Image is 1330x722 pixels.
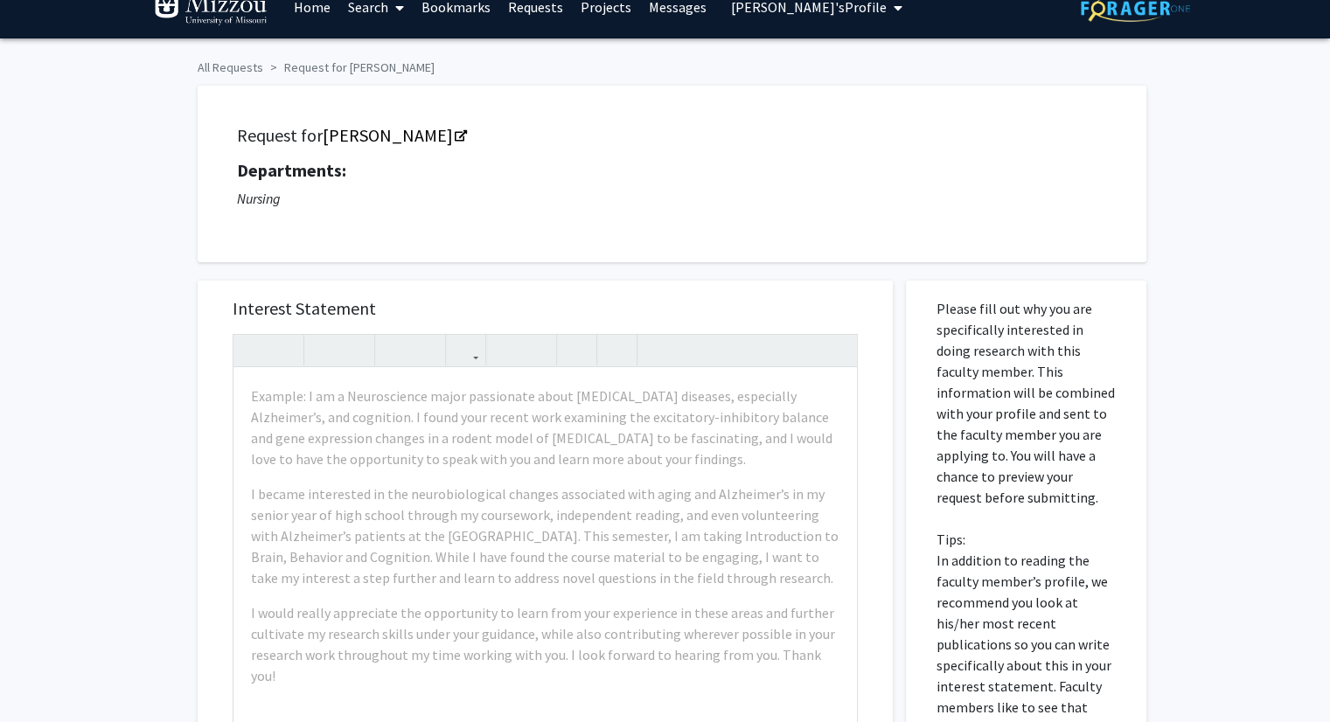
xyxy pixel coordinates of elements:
[251,385,839,469] p: Example: I am a Neuroscience major passionate about [MEDICAL_DATA] diseases, especially Alzheimer...
[521,335,552,365] button: Ordered list
[13,643,74,709] iframe: Chat
[309,335,339,365] button: Strong (Ctrl + B)
[339,335,370,365] button: Emphasis (Ctrl + I)
[380,335,410,365] button: Superscript
[237,125,1107,146] h5: Request for
[491,335,521,365] button: Unordered list
[233,298,858,319] h5: Interest Statement
[237,190,281,207] i: Nursing
[251,602,839,686] p: I would really appreciate the opportunity to learn from your experience in these areas and furthe...
[268,335,299,365] button: Redo (Ctrl + Y)
[198,52,1133,77] ol: breadcrumb
[251,483,839,588] p: I became interested in the neurobiological changes associated with aging and Alzheimer’s in my se...
[561,335,592,365] button: Remove format
[263,59,435,77] li: Request for [PERSON_NAME]
[410,335,441,365] button: Subscript
[450,335,481,365] button: Link
[602,335,632,365] button: Insert horizontal rule
[237,159,346,181] strong: Departments:
[198,59,263,75] a: All Requests
[822,335,853,365] button: Fullscreen
[323,124,465,146] a: Opens in a new tab
[238,335,268,365] button: Undo (Ctrl + Z)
